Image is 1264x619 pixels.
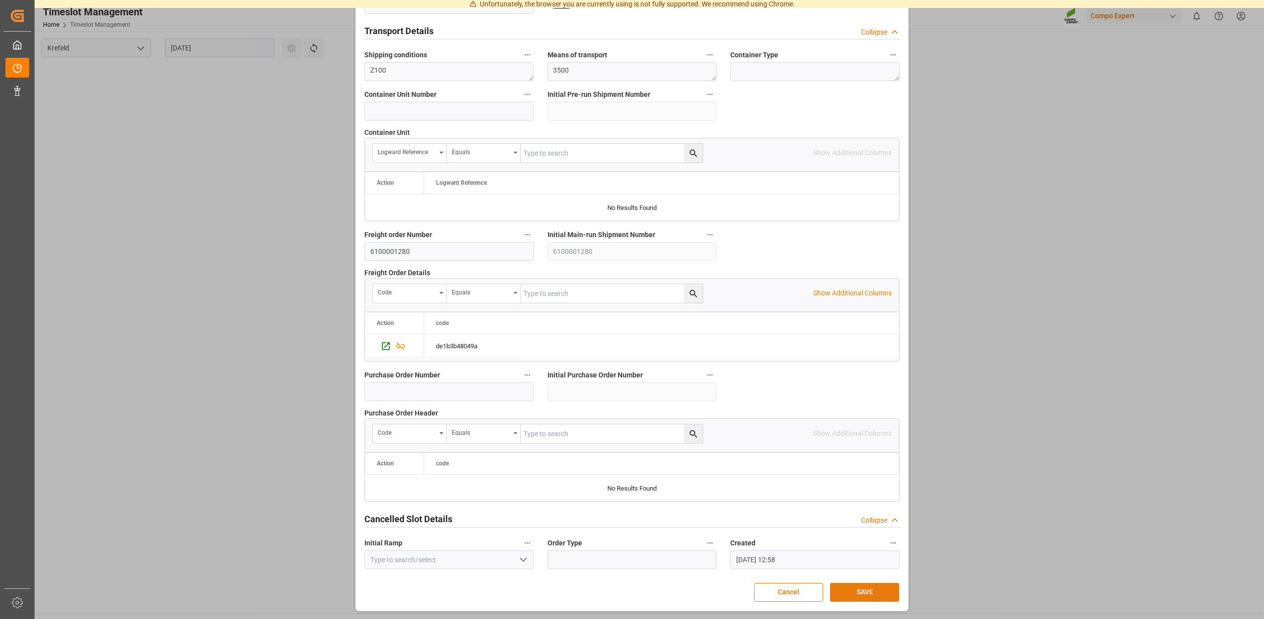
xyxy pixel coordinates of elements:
[704,369,716,381] button: Initial Purchase Order Number
[684,144,703,163] button: search button
[887,48,900,61] button: Container Type
[452,426,510,437] div: Equals
[521,284,703,303] input: Type to search
[424,334,523,358] div: Press SPACE to select this row.
[861,515,887,526] div: Collapse
[377,460,394,467] div: Action
[887,536,900,549] button: Created
[861,27,887,38] div: Collapse
[364,408,438,418] span: Purchase Order Header
[684,424,703,443] button: search button
[452,286,510,297] div: Equals
[373,144,447,163] button: open menu
[436,179,487,186] span: Logward Reference
[378,145,436,157] div: Logward Reference
[377,320,394,327] div: Action
[548,538,582,548] span: Order Type
[436,320,449,327] span: code
[364,127,410,138] span: Container Unit
[447,424,521,443] button: open menu
[373,424,447,443] button: open menu
[830,583,899,602] button: SAVE
[521,369,534,381] button: Purchase Order Number
[515,552,530,568] button: open menu
[704,536,716,549] button: Order Type
[704,88,716,101] button: Initial Pre-run Shipment Number
[548,230,655,240] span: Initial Main-run Shipment Number
[754,583,823,602] button: Cancel
[521,48,534,61] button: Shipping conditions
[521,228,534,241] button: Freight order Number
[364,512,452,526] h2: Cancelled Slot Details
[684,284,703,303] button: search button
[364,24,434,38] h2: Transport Details
[730,550,900,569] input: DD.MM.YYYY HH:MM
[521,144,703,163] input: Type to search
[364,268,430,278] span: Freight Order Details
[378,286,436,297] div: code
[436,460,449,467] span: code
[365,334,424,358] div: Press SPACE to select this row.
[364,89,436,100] span: Container Unit Number
[548,370,643,380] span: Initial Purchase Order Number
[424,334,523,358] div: de1b3b48049a
[364,538,402,548] span: Initial Ramp
[813,288,892,298] p: Show Additional Columns
[548,50,607,60] span: Means of transport
[521,424,703,443] input: Type to search
[364,50,427,60] span: Shipping conditions
[548,62,717,81] textarea: 3500
[377,179,394,186] div: Action
[447,284,521,303] button: open menu
[364,370,440,380] span: Purchase Order Number
[373,284,447,303] button: open menu
[364,62,534,81] textarea: Z100
[704,228,716,241] button: Initial Main-run Shipment Number
[447,144,521,163] button: open menu
[452,145,510,157] div: Equals
[364,550,534,569] input: Type to search/select
[704,48,716,61] button: Means of transport
[521,88,534,101] button: Container Unit Number
[730,538,755,548] span: Created
[548,89,650,100] span: Initial Pre-run Shipment Number
[364,230,432,240] span: Freight order Number
[730,50,778,60] span: Container Type
[521,536,534,549] button: Initial Ramp
[378,426,436,437] div: code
